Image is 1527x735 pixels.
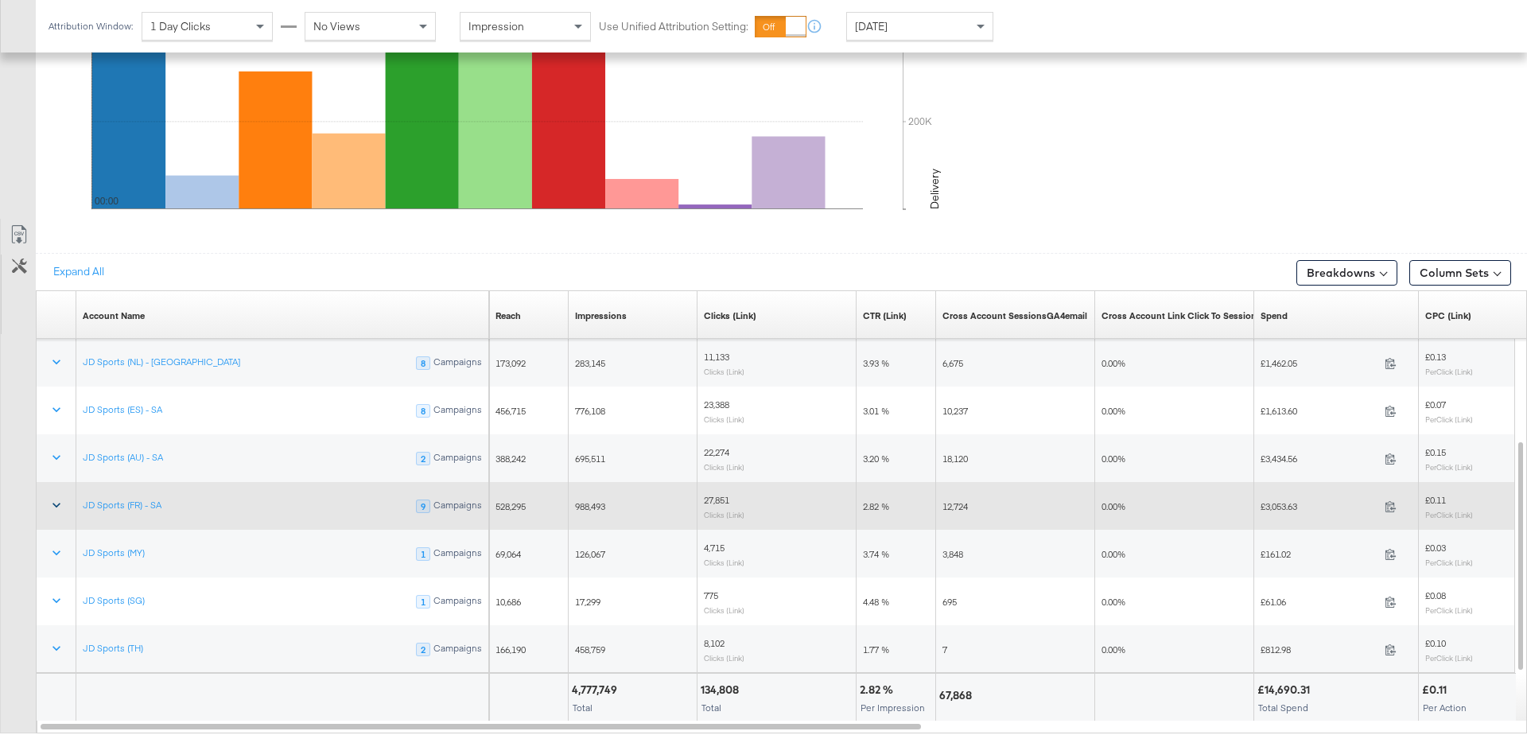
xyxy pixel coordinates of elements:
div: Campaigns [433,547,483,562]
span: 8,102 [704,637,725,649]
span: 3,848 [942,548,963,560]
sub: Per Click (Link) [1425,414,1473,424]
a: The number of clicks on links appearing on your ad or Page that direct people to your sites off F... [704,309,756,322]
a: Cross Account Link Click To Session Ratio GA4 [1102,309,1301,322]
div: 4,777,749 [572,682,622,698]
div: Campaigns [433,643,483,657]
a: The number of people your ad was served to. [495,309,521,322]
span: 456,715 [495,405,526,417]
span: £0.03 [1425,542,1446,554]
div: Campaigns [433,500,483,514]
span: £0.13 [1425,351,1446,363]
span: £1,613.60 [1261,405,1378,417]
sub: Per Click (Link) [1425,558,1473,567]
div: Account Name [83,309,145,322]
div: 67,868 [939,688,977,703]
span: £0.10 [1425,637,1446,649]
a: The number of clicks received on a link in your ad divided by the number of impressions. [863,309,907,322]
span: £0.07 [1425,399,1446,410]
span: 3.20 % [863,453,889,465]
span: 10,237 [942,405,968,417]
div: Campaigns [433,452,483,466]
span: 775 [704,589,718,601]
a: Describe this metric [942,309,1087,322]
span: 18,120 [942,453,968,465]
span: £3,434.56 [1261,453,1378,465]
a: JD Sports (AU) - SA [83,451,163,464]
span: 126,067 [575,548,605,560]
div: Campaigns [433,404,483,418]
span: Impression [468,19,524,33]
button: Expand All [42,258,115,286]
button: Breakdowns [1296,260,1397,286]
span: £3,053.63 [1261,500,1378,512]
span: 0.00% [1102,453,1125,465]
span: 0.00% [1102,500,1125,512]
a: The number of times your ad was served. On mobile apps an ad is counted as served the first time ... [575,309,627,322]
div: 134,808 [701,682,744,698]
div: 8 [416,356,430,371]
sub: Clicks (Link) [704,605,744,615]
span: 4,715 [704,542,725,554]
span: 12,724 [942,500,968,512]
span: 695,511 [575,453,605,465]
a: JD Sports (MY) [83,546,145,559]
div: Clicks (Link) [704,309,756,322]
a: JD Sports (NL) - [GEOGRAPHIC_DATA] [83,356,240,368]
span: 776,108 [575,405,605,417]
span: 17,299 [575,596,600,608]
sub: Per Click (Link) [1425,462,1473,472]
span: 0.00% [1102,357,1125,369]
span: Per Impression [861,702,925,714]
span: 7 [942,644,947,655]
div: Campaigns [433,595,483,609]
span: 283,145 [575,357,605,369]
span: £161.02 [1261,548,1378,560]
span: 166,190 [495,644,526,655]
span: £0.11 [1425,494,1446,506]
a: JD Sports (ES) - SA [83,403,162,416]
div: 1 [416,595,430,609]
span: 0.00% [1102,596,1125,608]
span: £1,462.05 [1261,357,1378,369]
span: 0.00% [1102,405,1125,417]
span: 11,133 [704,351,729,363]
span: 2.82 % [863,500,889,512]
span: 4.48 % [863,596,889,608]
span: 1 Day Clicks [150,19,211,33]
span: 6,675 [942,357,963,369]
div: CTR (Link) [863,309,907,322]
span: 528,295 [495,500,526,512]
div: 1 [416,547,430,562]
span: Total Spend [1258,702,1308,714]
div: 2 [416,452,430,466]
span: 388,242 [495,453,526,465]
div: £0.11 [1422,682,1451,698]
div: Campaigns [433,356,483,371]
a: The average cost for each link click you've received from your ad. [1425,309,1471,322]
a: JD Sports (FR) - SA [83,499,161,511]
span: 23,388 [704,399,729,410]
div: Reach [495,309,521,322]
sub: Per Click (Link) [1425,653,1473,663]
sub: Clicks (Link) [704,510,744,519]
sub: Per Click (Link) [1425,367,1473,376]
span: 10,686 [495,596,521,608]
a: JD Sports (TH) [83,642,143,655]
div: 2.82 % [860,682,898,698]
label: Use Unified Attribution Setting: [599,19,748,34]
a: The total amount spent to date. [1261,309,1288,322]
sub: Per Click (Link) [1425,510,1473,519]
span: £0.15 [1425,446,1446,458]
span: 458,759 [575,644,605,655]
span: Total [701,702,721,714]
div: CPC (Link) [1425,309,1471,322]
div: Cross Account SessionsGA4email [942,309,1087,322]
sub: Clicks (Link) [704,367,744,376]
div: Spend [1261,309,1288,322]
sub: Clicks (Link) [704,462,744,472]
span: 27,851 [704,494,729,506]
sub: Clicks (Link) [704,653,744,663]
text: Delivery [927,169,942,209]
span: £61.06 [1261,596,1378,608]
